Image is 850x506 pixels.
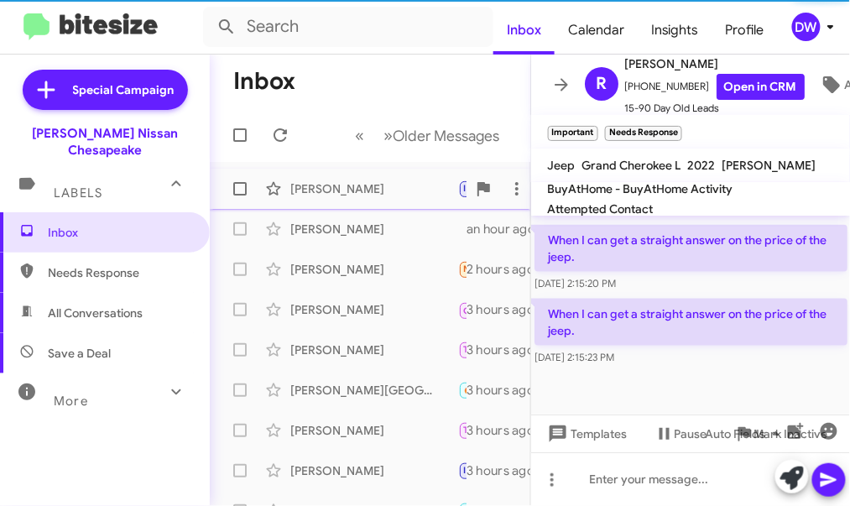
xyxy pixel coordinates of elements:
[203,7,493,47] input: Search
[464,425,513,436] span: Try Pausing
[531,419,641,449] button: Templates
[548,181,733,196] span: BuyAtHome - BuyAtHome Activity
[625,74,805,100] span: [PHONE_NUMBER]
[467,422,548,439] div: 3 hours ago
[548,158,576,173] span: Jeep
[458,340,467,359] div: What's making you want to wait?
[458,299,467,320] div: Inbound Call
[467,342,548,358] div: 3 hours ago
[290,301,458,318] div: [PERSON_NAME]
[458,380,467,399] div: I'm going to [GEOGRAPHIC_DATA] [DATE]
[290,342,458,358] div: [PERSON_NAME]
[625,100,805,117] span: 15-90 Day Old Leads
[290,462,458,479] div: [PERSON_NAME]
[290,180,458,197] div: [PERSON_NAME]
[555,6,638,55] a: Calendar
[458,259,467,279] div: Precisely
[706,419,786,449] span: Auto Fields
[290,382,458,399] div: [PERSON_NAME][GEOGRAPHIC_DATA]
[290,221,458,237] div: [PERSON_NAME]
[467,462,548,479] div: 3 hours ago
[290,261,458,278] div: [PERSON_NAME]
[722,158,816,173] span: [PERSON_NAME]
[458,179,467,198] div: When I can get a straight answer on the price of the jeep.
[458,461,467,480] div: Perfect
[464,305,508,316] span: Call Them
[582,158,681,173] span: Grand Cherokee L
[493,6,555,55] a: Inbox
[548,201,654,216] span: Attempted Contact
[467,221,549,237] div: an hour ago
[394,127,500,145] span: Older Messages
[535,299,847,346] p: When I can get a straight answer on the price of the jeep.
[347,118,510,153] nav: Page navigation example
[290,422,458,439] div: [PERSON_NAME]
[535,351,614,363] span: [DATE] 2:15:23 PM
[638,6,712,55] a: Insights
[458,221,467,237] div: Perfect, thank you for business
[464,384,493,395] span: 🔥 Hot
[625,54,805,74] span: [PERSON_NAME]
[48,224,190,241] span: Inbox
[464,344,513,355] span: Try Pausing
[467,382,548,399] div: 3 hours ago
[535,225,847,272] p: When I can get a straight answer on the price of the jeep.
[605,126,682,141] small: Needs Response
[548,126,598,141] small: Important
[346,118,375,153] button: Previous
[48,264,190,281] span: Needs Response
[464,465,508,476] span: Important
[23,70,188,110] a: Special Campaign
[467,301,548,318] div: 3 hours ago
[692,419,800,449] button: Auto Fields
[712,6,778,55] a: Profile
[384,125,394,146] span: »
[464,183,508,194] span: Important
[356,125,365,146] span: «
[467,261,548,278] div: 2 hours ago
[464,263,535,274] span: Needs Response
[778,13,832,41] button: DW
[54,185,102,201] span: Labels
[48,305,143,321] span: All Conversations
[688,158,716,173] span: 2022
[374,118,510,153] button: Next
[792,13,821,41] div: DW
[641,419,721,449] button: Pause
[596,70,607,97] span: R
[458,420,467,440] div: Sorry, busy this afternoon have a car already
[535,277,616,290] span: [DATE] 2:15:20 PM
[233,68,295,95] h1: Inbox
[54,394,88,409] span: More
[717,74,805,100] a: Open in CRM
[73,81,175,98] span: Special Campaign
[545,419,628,449] span: Templates
[48,345,111,362] span: Save a Deal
